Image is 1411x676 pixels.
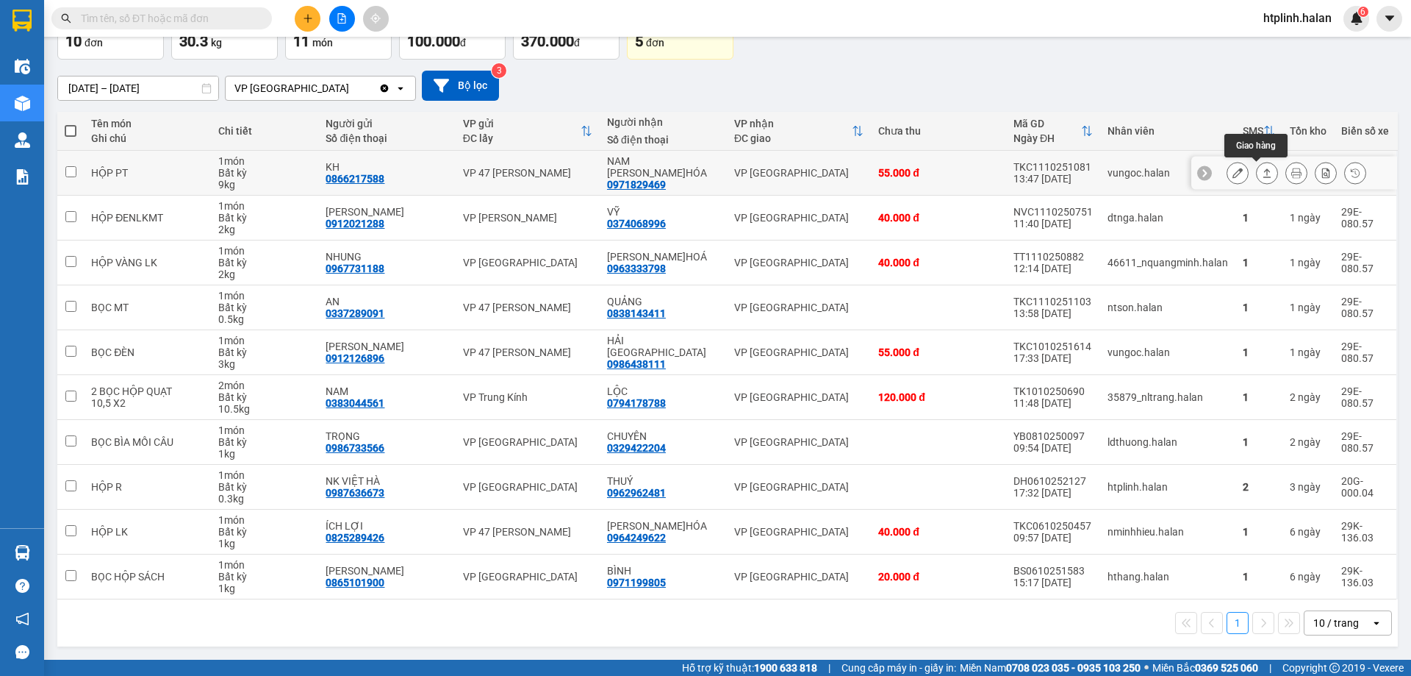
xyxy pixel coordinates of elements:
div: HỘP R [91,481,204,493]
svg: open [395,82,406,94]
div: AN [326,296,448,307]
span: htplinh.halan [1252,9,1343,27]
strong: 0708 023 035 - 0935 103 250 [1006,662,1141,674]
span: search [61,13,71,24]
div: Chưa thu [878,125,999,137]
div: 3 kg [218,358,311,370]
div: BÌNH [607,565,719,577]
div: 0986733566 [326,442,384,454]
li: 271 - [PERSON_NAME] - [GEOGRAPHIC_DATA] - [GEOGRAPHIC_DATA] [137,36,614,54]
div: VP [GEOGRAPHIC_DATA] [734,571,864,583]
div: VP 47 [PERSON_NAME] [463,302,592,313]
div: VP [GEOGRAPHIC_DATA] [734,436,864,448]
div: 10.5 kg [218,403,311,415]
div: 15:17 [DATE] [1013,577,1093,588]
div: 0383044561 [326,397,384,409]
div: 40.000 đ [878,257,999,268]
div: SMS [1243,125,1263,137]
div: 0964249622 [607,532,666,544]
span: 6 [1360,7,1365,17]
div: 1 [1243,571,1275,583]
div: VP [GEOGRAPHIC_DATA] [463,481,592,493]
span: ngày [1298,526,1321,538]
div: TKC1010251614 [1013,341,1093,352]
div: 1 món [218,155,311,167]
div: 0962962481 [607,487,666,499]
div: Bất kỳ [218,302,311,313]
div: NAM [326,385,448,397]
span: ngày [1298,481,1321,493]
span: | [828,660,830,676]
div: VP 47 [PERSON_NAME] [463,167,592,179]
sup: 6 [1358,7,1368,17]
div: QUẢNG [607,296,719,307]
div: 20G-000.04 [1341,475,1389,499]
div: 1 kg [218,538,311,549]
div: VP [GEOGRAPHIC_DATA] [734,302,864,313]
span: notification [15,612,29,626]
div: 0865101900 [326,577,384,588]
span: đ [460,37,466,49]
div: 11:40 [DATE] [1013,218,1093,230]
div: 120.000 đ [878,391,999,403]
div: BS0610251583 [1013,565,1093,577]
span: file-add [337,13,347,24]
th: Toggle SortBy [1006,112,1100,151]
button: Bộ lọc [422,71,499,101]
input: Selected VP Định Hóa. [351,81,352,96]
div: Bất kỳ [218,346,311,358]
div: 1 món [218,290,311,302]
span: ngày [1298,346,1321,358]
div: 1 món [218,335,311,346]
div: nminhhieu.halan [1107,526,1228,538]
div: htplinh.halan [1107,481,1228,493]
th: Toggle SortBy [1235,112,1282,151]
span: 5 [635,32,643,50]
sup: 3 [492,63,506,78]
div: 0963333798 [607,263,666,274]
div: VP Trung Kính [463,391,592,403]
div: 40.000 đ [878,212,999,224]
div: Bất kỳ [218,167,311,179]
div: 2 kg [218,224,311,235]
div: 1 món [218,245,311,257]
span: message [15,645,29,659]
div: NHUNG [326,251,448,263]
button: 1 [1227,612,1249,634]
div: 0971199805 [607,577,666,588]
div: 1 [1290,212,1326,224]
img: icon-new-feature [1350,12,1363,25]
div: 46611_nquangminh.halan [1107,257,1228,268]
span: món [312,37,333,49]
div: VP [GEOGRAPHIC_DATA] [463,257,592,268]
div: Bất kỳ [218,526,311,538]
div: TKC0610250457 [1013,520,1093,532]
div: 20.000 đ [878,571,999,583]
span: ⚪️ [1144,665,1149,671]
div: Mã GD [1013,118,1081,129]
img: warehouse-icon [15,132,30,148]
div: 2 kg [218,268,311,280]
div: MINH HÀ [326,341,448,352]
span: ngày [1298,391,1321,403]
div: Ngày ĐH [1013,132,1081,144]
div: NVC1110250751 [1013,206,1093,218]
div: VP [PERSON_NAME] [463,212,592,224]
div: 2 món [218,380,311,391]
div: KH [326,161,448,173]
div: 10,5 X2 [91,397,204,409]
div: 6 [1290,571,1326,583]
div: 0967731188 [326,263,384,274]
div: HỘP LK [91,526,204,538]
div: CHUYÊN [607,430,719,442]
div: HỘP VÀNG LK [91,257,204,268]
img: logo.jpg [18,18,129,92]
div: 1 món [218,514,311,526]
div: 0971829469 [607,179,666,191]
div: 40.000 đ [878,526,999,538]
div: Bất kỳ [218,436,311,448]
div: 0794178788 [607,397,666,409]
span: plus [303,13,313,24]
div: VP [GEOGRAPHIC_DATA] [734,526,864,538]
div: VP nhận [734,118,852,129]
